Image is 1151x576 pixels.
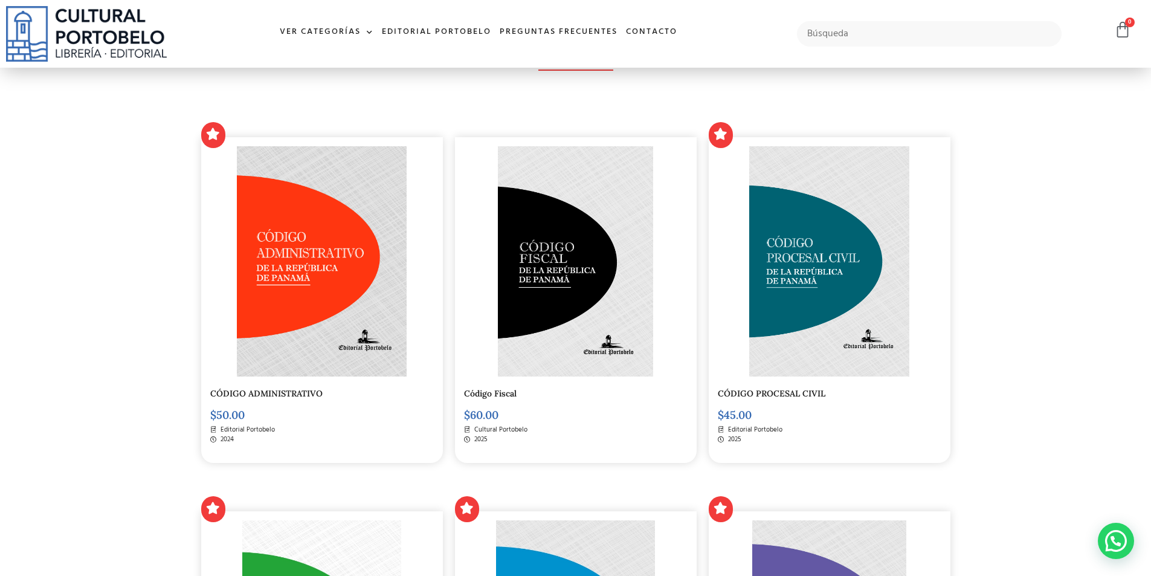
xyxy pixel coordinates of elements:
span: 2025 [471,435,488,445]
span: 2025 [725,435,741,445]
span: Editorial Portobelo [218,425,275,435]
span: 2024 [218,435,234,445]
bdi: 45.00 [718,408,752,422]
a: 0 [1114,21,1131,39]
a: Contacto [622,19,682,45]
bdi: 60.00 [464,408,498,422]
img: CD-000-PORTADA-CODIGO-FISCAL [498,146,653,377]
img: CODIGO 05 PORTADA ADMINISTRATIVO _Mesa de trabajo 1-01 [237,146,407,377]
a: Editorial Portobelo [378,19,495,45]
bdi: 50.00 [210,408,245,422]
img: CODIGO 00 PORTADA PROCESAL CIVIL _Mesa de trabajo 1 [749,146,909,377]
a: Preguntas frecuentes [495,19,622,45]
span: $ [210,408,216,422]
span: $ [464,408,470,422]
span: Editorial Portobelo [725,425,782,435]
a: CÓDIGO ADMINISTRATIVO [210,388,323,399]
a: Código Fiscal [464,388,517,399]
input: Búsqueda [797,21,1062,47]
a: CÓDIGO PROCESAL CIVIL [718,388,825,399]
a: Ver Categorías [276,19,378,45]
span: 0 [1125,18,1135,27]
span: $ [718,408,724,422]
span: Cultural Portobelo [471,425,527,435]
